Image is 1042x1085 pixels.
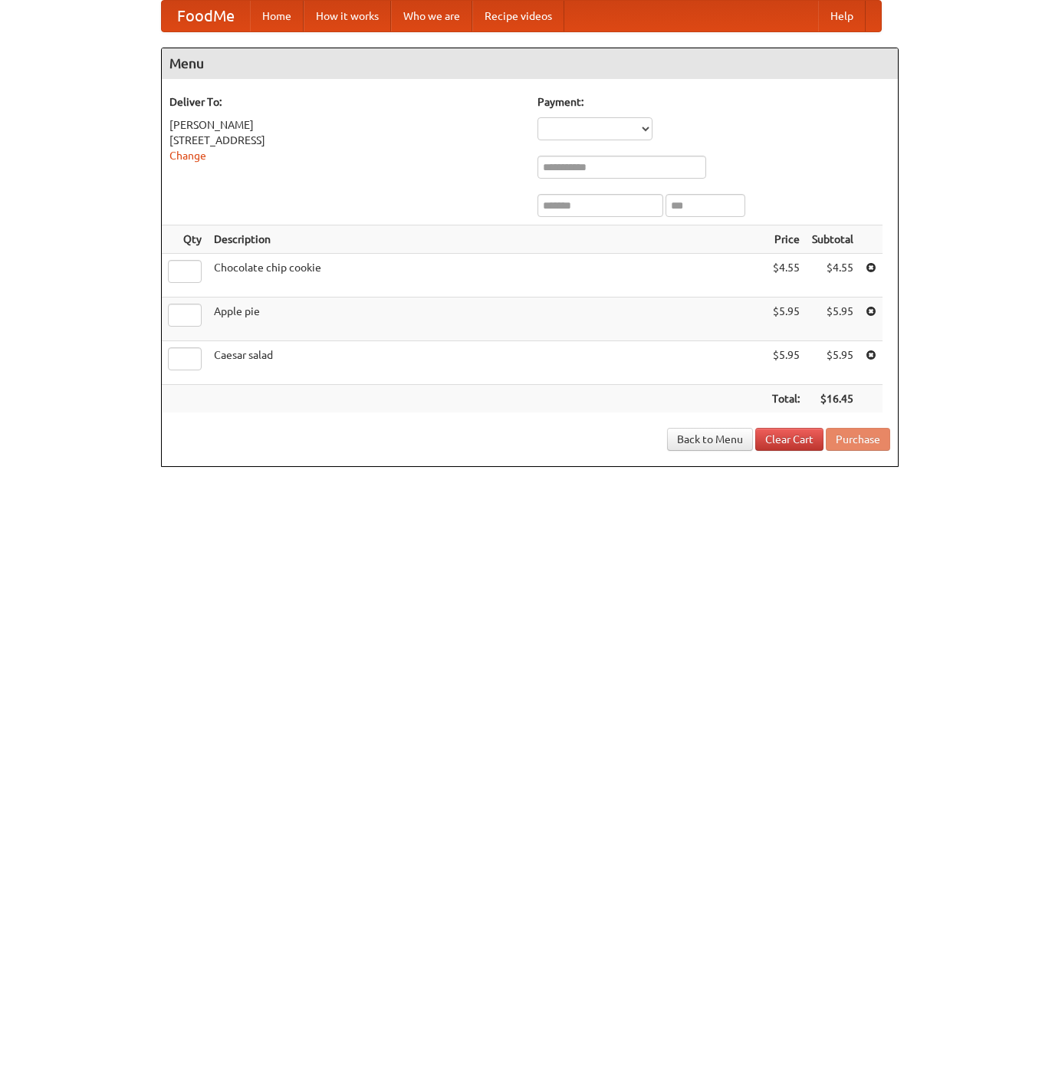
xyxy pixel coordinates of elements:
[667,428,753,451] a: Back to Menu
[755,428,823,451] a: Clear Cart
[208,225,766,254] th: Description
[169,150,206,162] a: Change
[169,94,522,110] h5: Deliver To:
[162,1,250,31] a: FoodMe
[208,341,766,385] td: Caesar salad
[250,1,304,31] a: Home
[162,225,208,254] th: Qty
[208,298,766,341] td: Apple pie
[472,1,564,31] a: Recipe videos
[826,428,890,451] button: Purchase
[806,254,860,298] td: $4.55
[537,94,890,110] h5: Payment:
[208,254,766,298] td: Chocolate chip cookie
[766,298,806,341] td: $5.95
[766,385,806,413] th: Total:
[766,254,806,298] td: $4.55
[806,225,860,254] th: Subtotal
[304,1,391,31] a: How it works
[806,341,860,385] td: $5.95
[806,385,860,413] th: $16.45
[169,117,522,133] div: [PERSON_NAME]
[818,1,866,31] a: Help
[766,341,806,385] td: $5.95
[162,48,898,79] h4: Menu
[766,225,806,254] th: Price
[391,1,472,31] a: Who we are
[169,133,522,148] div: [STREET_ADDRESS]
[806,298,860,341] td: $5.95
